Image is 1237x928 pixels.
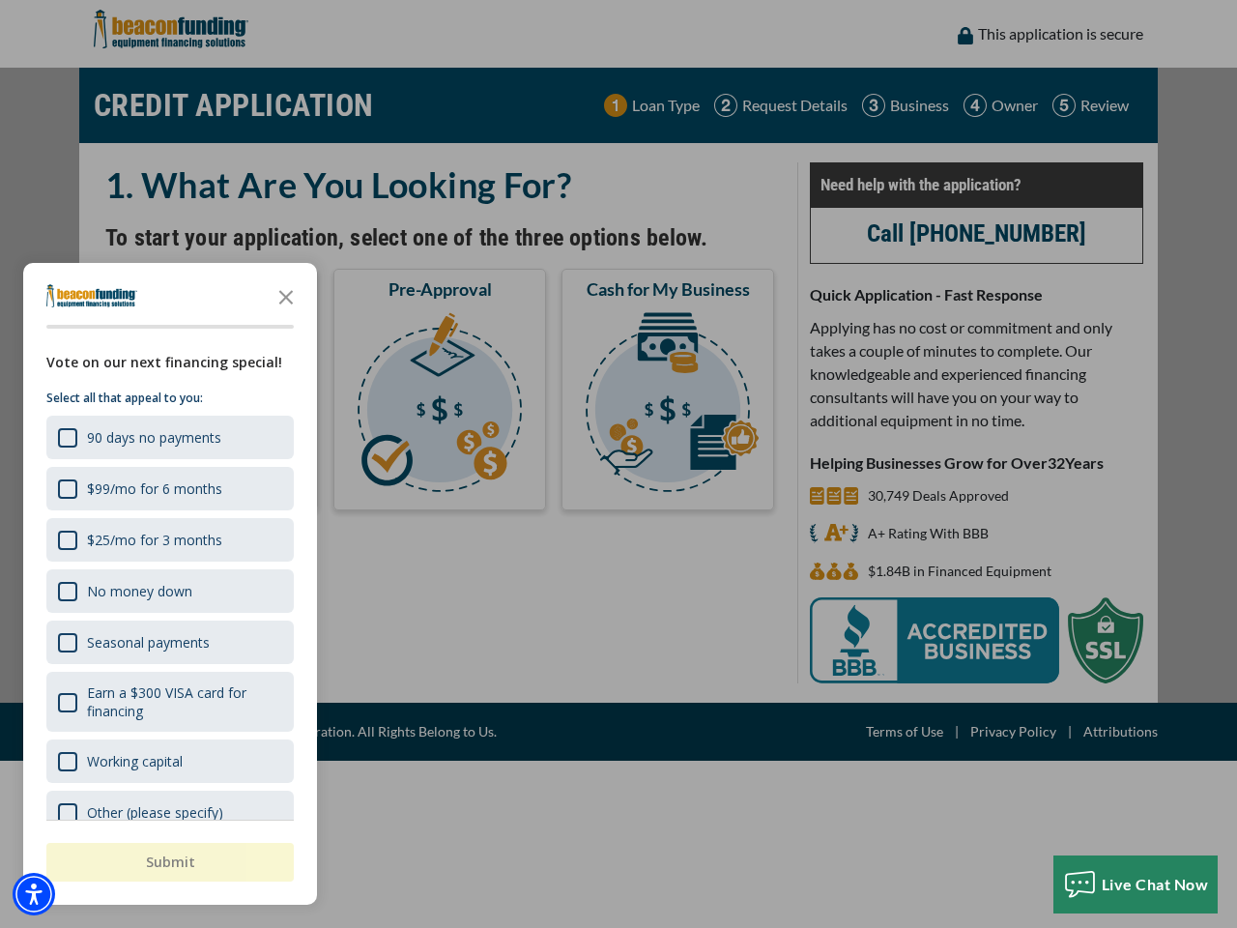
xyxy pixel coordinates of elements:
div: Other (please specify) [87,803,223,822]
div: Survey [23,263,317,905]
button: Live Chat Now [1053,855,1219,913]
div: Seasonal payments [87,633,210,652]
div: No money down [46,569,294,613]
div: Earn a $300 VISA card for financing [87,683,282,720]
div: 90 days no payments [46,416,294,459]
button: Submit [46,843,294,882]
div: Working capital [46,739,294,783]
div: Seasonal payments [46,621,294,664]
div: Working capital [87,752,183,770]
div: 90 days no payments [87,428,221,447]
div: $25/mo for 3 months [87,531,222,549]
div: Accessibility Menu [13,873,55,915]
div: $25/mo for 3 months [46,518,294,562]
img: Company logo [46,284,137,307]
button: Close the survey [267,276,305,315]
div: $99/mo for 6 months [87,479,222,498]
span: Live Chat Now [1102,875,1209,893]
p: Select all that appeal to you: [46,389,294,408]
div: No money down [87,582,192,600]
div: $99/mo for 6 months [46,467,294,510]
div: Other (please specify) [46,791,294,834]
div: Earn a $300 VISA card for financing [46,672,294,732]
div: Vote on our next financing special! [46,352,294,373]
